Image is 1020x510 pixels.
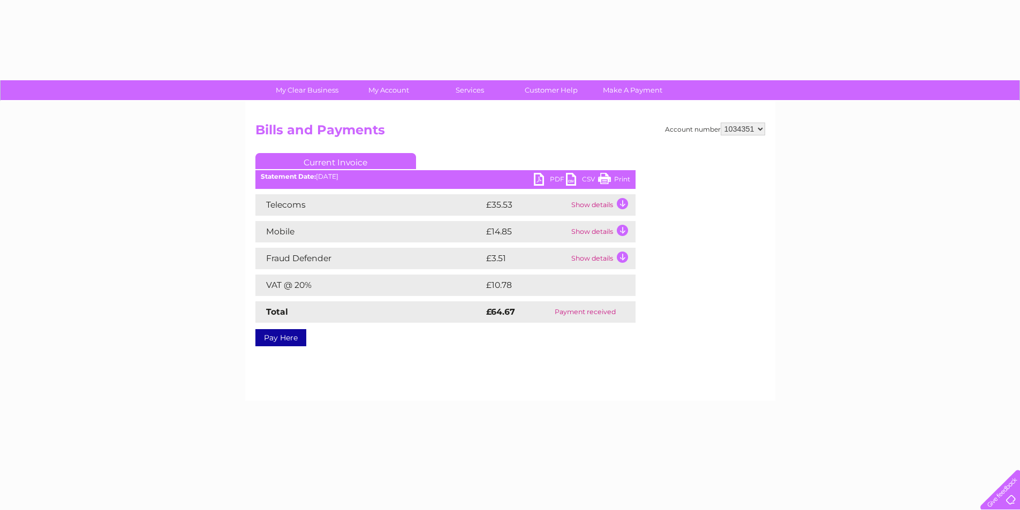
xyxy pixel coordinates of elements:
[255,221,483,242] td: Mobile
[266,307,288,317] strong: Total
[255,123,765,143] h2: Bills and Payments
[507,80,595,100] a: Customer Help
[483,275,613,296] td: £10.78
[261,172,316,180] b: Statement Date:
[483,194,569,216] td: £35.53
[598,173,630,188] a: Print
[255,194,483,216] td: Telecoms
[569,194,636,216] td: Show details
[486,307,515,317] strong: £64.67
[344,80,433,100] a: My Account
[566,173,598,188] a: CSV
[483,248,569,269] td: £3.51
[255,275,483,296] td: VAT @ 20%
[426,80,514,100] a: Services
[483,221,569,242] td: £14.85
[665,123,765,135] div: Account number
[255,173,636,180] div: [DATE]
[255,153,416,169] a: Current Invoice
[263,80,351,100] a: My Clear Business
[569,248,636,269] td: Show details
[255,329,306,346] a: Pay Here
[569,221,636,242] td: Show details
[588,80,677,100] a: Make A Payment
[255,248,483,269] td: Fraud Defender
[535,301,635,323] td: Payment received
[534,173,566,188] a: PDF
